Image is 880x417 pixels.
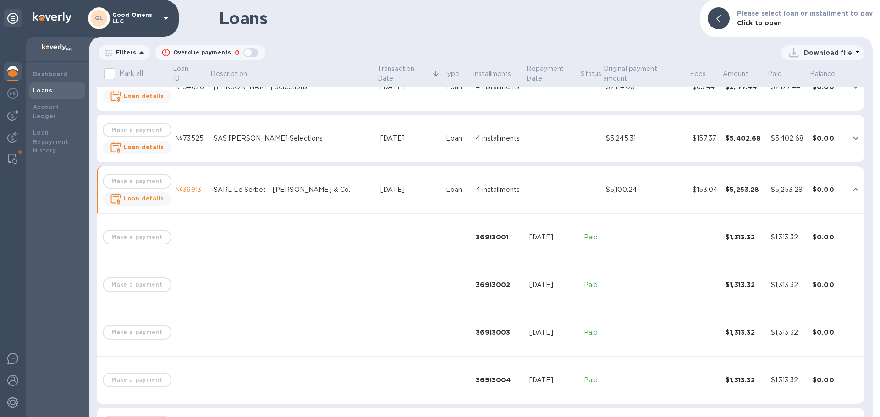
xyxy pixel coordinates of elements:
[529,280,577,290] div: [DATE]
[810,69,836,79] p: Balance
[476,134,522,143] div: 4 installments
[690,69,706,79] p: Fees
[155,45,265,60] button: Overdue payments0
[103,141,171,154] button: Loan details
[584,328,599,337] p: Paid
[176,134,206,143] div: №73525
[813,185,844,194] div: $0.00
[210,69,247,79] p: Description
[737,10,873,17] b: Please select loan or installment to pay
[95,15,104,22] b: GL
[813,134,844,143] div: $0.00
[529,233,577,242] div: [DATE]
[584,280,599,290] p: Paid
[473,69,511,79] p: Installments
[768,69,794,79] span: Paid
[581,69,601,79] p: Status
[119,69,143,78] p: Mark all
[476,185,522,195] div: 4 installments
[173,64,209,83] span: Loan ID
[443,69,460,79] p: Type
[124,195,164,202] b: Loan details
[603,64,688,83] span: Original payment amount
[380,185,439,195] div: [DATE]
[690,69,718,79] span: Fees
[446,185,468,195] div: Loan
[771,233,805,242] div: $1,313.32
[33,12,71,23] img: Logo
[112,49,136,56] p: Filters
[723,69,748,79] p: Amount
[176,82,206,92] div: №94626
[380,134,439,143] div: [DATE]
[693,82,718,92] div: $63.44
[33,129,69,154] b: Loan Repayment History
[103,90,171,103] button: Loan details
[737,19,782,27] b: Click to open
[33,70,68,77] b: Dashboard
[606,134,685,143] div: $5,245.31
[813,375,844,385] div: $0.00
[446,134,468,143] div: Loan
[771,134,805,143] div: $5,402.68
[804,48,852,57] p: Download file
[584,233,599,242] p: Paid
[7,88,18,99] img: Foreign exchange
[584,375,599,385] p: Paid
[443,69,472,79] span: Type
[603,64,676,83] p: Original payment amount
[473,69,523,79] span: Installments
[813,233,844,242] div: $0.00
[173,64,197,83] p: Loan ID
[693,134,718,143] div: $157.37
[606,185,685,195] div: $5,100.24
[124,144,164,151] b: Loan details
[214,82,373,92] div: [PERSON_NAME] Selections
[726,328,764,337] div: $1,313.32
[378,64,442,83] span: Transaction Date
[771,185,805,195] div: $5,253.28
[476,328,522,337] div: 36913003
[726,134,764,143] div: $5,402.68
[849,131,863,145] button: expand row
[214,185,373,195] div: SARL Le Serbet - [PERSON_NAME] & Co.
[219,9,693,28] h1: Loans
[726,233,764,242] div: $1,313.32
[476,375,522,385] div: 36913004
[771,82,805,92] div: $2,177.44
[726,280,764,289] div: $1,313.32
[124,92,164,99] b: Loan details
[849,183,863,196] button: expand row
[726,82,764,92] div: $2,177.44
[214,134,373,143] div: SAS [PERSON_NAME] Selections
[813,82,844,92] div: $0.00
[726,375,764,385] div: $1,313.32
[33,87,52,94] b: Loans
[771,280,805,290] div: $1,313.32
[526,64,579,83] p: Repayment Date
[529,328,577,337] div: [DATE]
[176,185,206,195] div: №36913
[112,12,158,25] p: Good Omens LLC
[723,69,760,79] span: Amount
[33,103,59,119] b: Account Ledger
[235,48,240,58] p: 0
[529,375,577,385] div: [DATE]
[476,82,522,92] div: 4 installments
[693,185,718,195] div: $153.04
[813,328,844,337] div: $0.00
[173,49,231,57] p: Overdue payments
[810,69,847,79] span: Balance
[378,64,430,83] p: Transaction Date
[210,69,258,79] span: Description
[768,69,782,79] p: Paid
[813,280,844,289] div: $0.00
[476,280,522,289] div: 36913002
[103,192,171,206] button: Loan details
[606,82,685,92] div: $2,114.00
[726,185,764,194] div: $5,253.28
[446,82,468,92] div: Loan
[771,328,805,337] div: $1,313.32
